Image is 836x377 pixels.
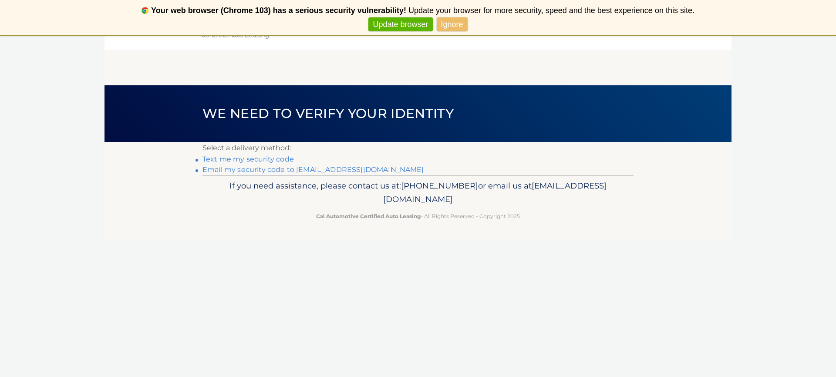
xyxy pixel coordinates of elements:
[401,181,478,191] span: [PHONE_NUMBER]
[316,213,421,219] strong: Cal Automotive Certified Auto Leasing
[202,105,454,121] span: We need to verify your identity
[202,165,424,174] a: Email my security code to [EMAIL_ADDRESS][DOMAIN_NAME]
[408,6,694,15] span: Update your browser for more security, speed and the best experience on this site.
[208,212,628,221] p: - All Rights Reserved - Copyright 2025
[368,17,432,32] a: Update browser
[202,155,294,163] a: Text me my security code
[151,6,406,15] b: Your web browser (Chrome 103) has a serious security vulnerability!
[202,142,634,154] p: Select a delivery method:
[437,17,468,32] a: Ignore
[208,179,628,207] p: If you need assistance, please contact us at: or email us at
